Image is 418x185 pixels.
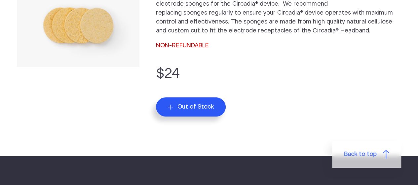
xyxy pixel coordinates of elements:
button: Out of Stock [156,97,226,116]
span: NON-REFUNDABLE [156,43,209,49]
span: Out of Stock [177,103,214,111]
a: Back to top [332,141,401,168]
p: $24 [156,64,401,84]
span: Back to top [344,150,377,159]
